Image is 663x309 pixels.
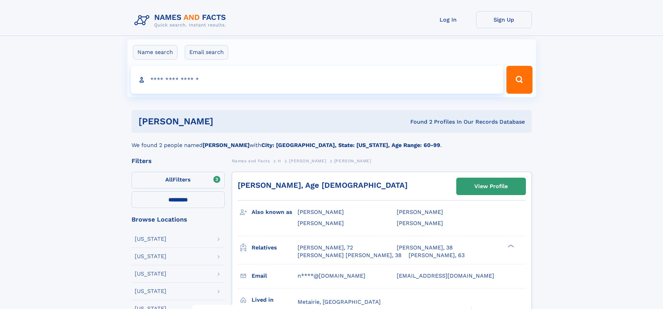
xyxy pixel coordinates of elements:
[252,242,298,254] h3: Relatives
[298,220,344,226] span: [PERSON_NAME]
[252,294,298,306] h3: Lived in
[409,252,465,259] a: [PERSON_NAME], 63
[476,11,532,28] a: Sign Up
[289,159,326,163] span: [PERSON_NAME]
[278,159,281,163] span: H
[312,118,525,126] div: Found 2 Profiles In Our Records Database
[278,156,281,165] a: H
[139,117,312,126] h1: [PERSON_NAME]
[420,11,476,28] a: Log In
[132,11,232,30] img: Logo Names and Facts
[132,172,225,188] label: Filters
[298,299,381,305] span: Metairie, [GEOGRAPHIC_DATA]
[334,159,371,163] span: [PERSON_NAME]
[132,158,225,164] div: Filters
[135,254,166,259] div: [US_STATE]
[135,236,166,242] div: [US_STATE]
[298,252,402,259] a: [PERSON_NAME] [PERSON_NAME], 38
[132,133,532,149] div: We found 2 people named with .
[397,220,443,226] span: [PERSON_NAME]
[135,271,166,277] div: [US_STATE]
[289,156,326,165] a: [PERSON_NAME]
[397,244,453,252] a: [PERSON_NAME], 38
[252,206,298,218] h3: Also known as
[298,244,353,252] a: [PERSON_NAME], 72
[474,178,508,194] div: View Profile
[506,244,514,248] div: ❯
[135,288,166,294] div: [US_STATE]
[252,270,298,282] h3: Email
[397,272,494,279] span: [EMAIL_ADDRESS][DOMAIN_NAME]
[397,209,443,215] span: [PERSON_NAME]
[506,66,532,94] button: Search Button
[165,176,173,183] span: All
[203,142,250,148] b: [PERSON_NAME]
[185,45,228,60] label: Email search
[133,45,177,60] label: Name search
[457,178,526,195] a: View Profile
[132,216,225,223] div: Browse Locations
[238,181,408,190] a: [PERSON_NAME], Age [DEMOGRAPHIC_DATA]
[261,142,440,148] b: City: [GEOGRAPHIC_DATA], State: [US_STATE], Age Range: 60-99
[232,156,270,165] a: Names and Facts
[298,209,344,215] span: [PERSON_NAME]
[131,66,504,94] input: search input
